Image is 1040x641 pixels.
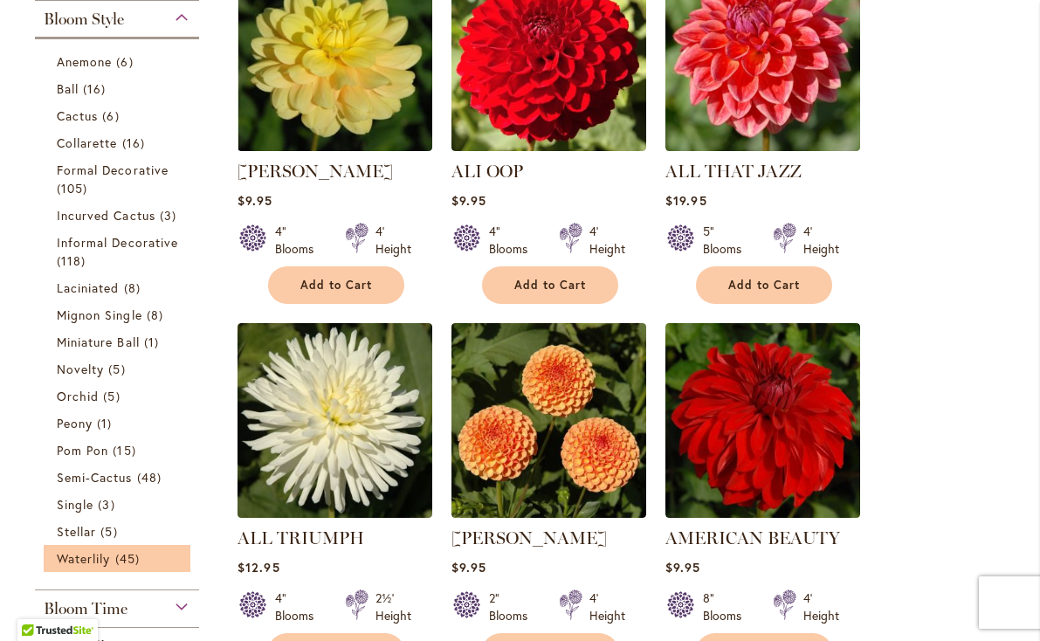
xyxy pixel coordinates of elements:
iframe: Launch Accessibility Center [13,579,62,628]
a: ALI OOP [451,138,646,155]
span: Waterlily [57,550,110,567]
span: Peony [57,415,93,431]
a: Informal Decorative 118 [57,233,182,270]
a: AMBER QUEEN [451,505,646,521]
a: ALL THAT JAZZ [665,138,860,155]
div: 2½' Height [375,589,411,624]
a: Miniature Ball 1 [57,333,182,351]
a: Orchid 5 [57,387,182,405]
a: Anemone 6 [57,52,182,71]
span: Orchid [57,388,99,404]
div: 4" Blooms [275,223,324,258]
span: Novelty [57,361,104,377]
a: Collarette 16 [57,134,182,152]
span: 3 [160,206,181,224]
a: Pom Pon 15 [57,441,182,459]
span: Informal Decorative [57,234,178,251]
span: 105 [57,179,92,197]
a: Novelty 5 [57,360,182,378]
span: Anemone [57,53,112,70]
div: 8" Blooms [703,589,752,624]
span: 8 [147,306,168,324]
span: $19.95 [665,192,706,209]
span: Ball [57,80,79,97]
span: Mignon Single [57,307,142,323]
span: 48 [137,468,166,486]
span: Incurved Cactus [57,207,155,224]
span: 6 [116,52,137,71]
button: Add to Cart [482,266,618,304]
span: Bloom Style [44,10,124,29]
button: Add to Cart [268,266,404,304]
span: $9.95 [451,192,486,209]
a: [PERSON_NAME] [238,161,393,182]
a: AMERICAN BEAUTY [665,527,840,548]
div: 4" Blooms [275,589,324,624]
span: 118 [57,252,90,270]
div: 4' Height [589,589,625,624]
span: Semi-Cactus [57,469,133,486]
a: AHOY MATEY [238,138,432,155]
a: Stellar 5 [57,522,182,541]
span: $9.95 [238,192,272,209]
div: 4' Height [589,223,625,258]
a: Ball 16 [57,79,182,98]
span: $9.95 [451,559,486,576]
span: 5 [100,522,121,541]
div: 4' Height [803,223,839,258]
a: Incurved Cactus 3 [57,206,182,224]
a: ALL TRIUMPH [238,527,364,548]
span: 5 [103,387,124,405]
span: Add to Cart [514,278,586,293]
a: Laciniated 8 [57,279,182,297]
span: Miniature Ball [57,334,140,350]
span: 8 [124,279,145,297]
div: 2" Blooms [489,589,538,624]
a: Formal Decorative 105 [57,161,182,197]
span: Single [57,496,93,513]
a: ALL TRIUMPH [238,505,432,521]
a: AMERICAN BEAUTY [665,505,860,521]
span: 45 [115,549,144,568]
a: Semi-Cactus 48 [57,468,182,486]
a: ALL THAT JAZZ [665,161,802,182]
a: Mignon Single 8 [57,306,182,324]
span: Bloom Time [44,599,127,618]
span: Laciniated [57,279,120,296]
span: 6 [102,107,123,125]
span: 3 [98,495,119,513]
span: 16 [122,134,149,152]
span: Pom Pon [57,442,108,458]
div: 4" Blooms [489,223,538,258]
img: AMBER QUEEN [451,323,646,518]
span: Formal Decorative [57,162,169,178]
a: Single 3 [57,495,182,513]
a: Waterlily 45 [57,549,182,568]
span: 1 [144,333,163,351]
img: AMERICAN BEAUTY [665,323,860,518]
a: ALI OOP [451,161,523,182]
span: 5 [108,360,129,378]
div: 5" Blooms [703,223,752,258]
a: Cactus 6 [57,107,182,125]
span: Add to Cart [300,278,372,293]
div: 4' Height [375,223,411,258]
a: [PERSON_NAME] [451,527,607,548]
a: Peony 1 [57,414,182,432]
button: Add to Cart [696,266,832,304]
span: Add to Cart [728,278,800,293]
span: 16 [83,79,110,98]
span: Cactus [57,107,98,124]
div: 4' Height [803,589,839,624]
span: 15 [113,441,140,459]
span: Stellar [57,523,96,540]
span: Collarette [57,134,118,151]
span: $9.95 [665,559,700,576]
span: $12.95 [238,559,279,576]
span: 1 [97,414,116,432]
img: ALL TRIUMPH [238,323,432,518]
